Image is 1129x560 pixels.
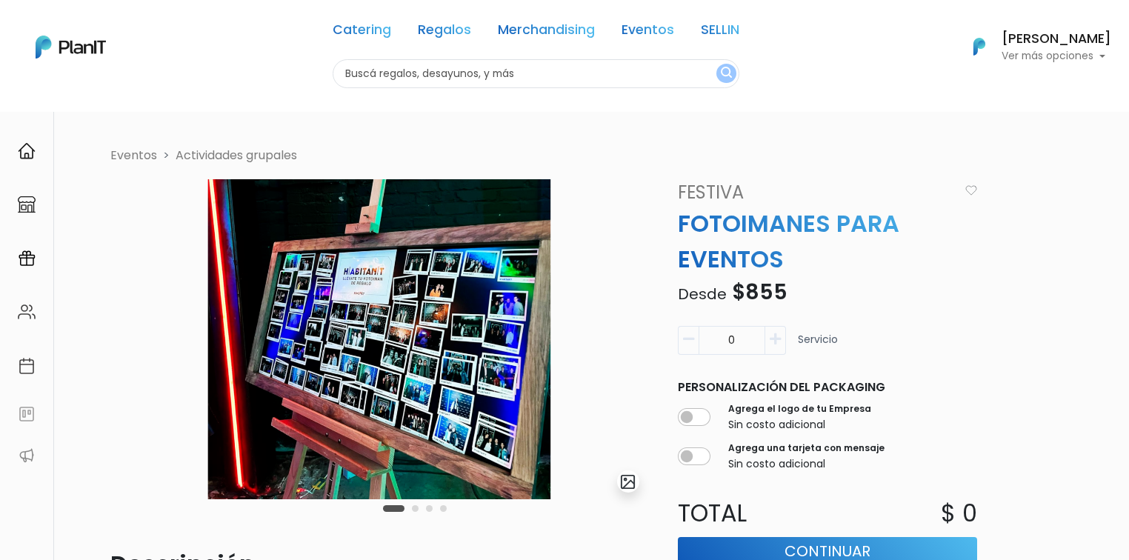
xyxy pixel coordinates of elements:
img: calendar-87d922413cdce8b2cf7b7f5f62616a5cf9e4887200fb71536465627b3292af00.svg [18,357,36,375]
span: $855 [732,278,787,307]
a: SELLIN [701,24,739,41]
img: gallery-light [619,473,636,490]
span: Desde [678,284,727,304]
a: Actividades grupales [176,147,297,164]
img: search_button-432b6d5273f82d61273b3651a40e1bd1b912527efae98b1b7a1b2c0702e16a8d.svg [721,67,732,81]
img: heart_icon [965,185,977,196]
button: Carousel Page 2 [412,505,419,512]
img: PlanIt Logo [36,36,106,59]
input: Buscá regalos, desayunos, y más [333,59,739,88]
button: Carousel Page 4 [440,505,447,512]
a: Regalos [418,24,471,41]
img: 2000___2000-Photoroom_-_2025-04-11T160752.609.png [110,179,648,499]
label: Agrega el logo de tu Empresa [728,402,871,416]
a: FESTIVA [669,179,960,206]
img: partners-52edf745621dab592f3b2c58e3bca9d71375a7ef29c3b500c9f145b62cc070d4.svg [18,447,36,464]
img: PlanIt Logo [963,30,996,63]
img: home-e721727adea9d79c4d83392d1f703f7f8bce08238fde08b1acbfd93340b81755.svg [18,142,36,160]
h6: [PERSON_NAME] [1002,33,1111,46]
a: Catering [333,24,391,41]
button: Carousel Page 1 (Current Slide) [383,505,404,512]
div: Carousel Pagination [379,499,450,517]
p: $ 0 [941,496,977,531]
p: Ver más opciones [1002,51,1111,61]
p: Total [669,496,827,531]
img: people-662611757002400ad9ed0e3c099ab2801c6687ba6c219adb57efc949bc21e19d.svg [18,303,36,321]
a: Eventos [622,24,674,41]
p: Sin costo adicional [728,456,885,472]
label: Agrega una tarjeta con mensaje [728,441,885,455]
button: Carousel Page 3 [426,505,433,512]
nav: breadcrumb [101,147,1053,167]
p: Personalización del packaging [678,379,977,396]
img: marketplace-4ceaa7011d94191e9ded77b95e3339b90024bf715f7c57f8cf31f2d8c509eaba.svg [18,196,36,213]
p: Servicio [798,332,838,361]
p: Sin costo adicional [728,417,871,433]
a: Merchandising [498,24,595,41]
li: Eventos [110,147,157,164]
button: PlanIt Logo [PERSON_NAME] Ver más opciones [954,27,1111,66]
img: campaigns-02234683943229c281be62815700db0a1741e53638e28bf9629b52c665b00959.svg [18,250,36,267]
img: feedback-78b5a0c8f98aac82b08bfc38622c3050aee476f2c9584af64705fc4e61158814.svg [18,405,36,423]
p: FOTOIMANES PARA EVENTOS [669,206,986,277]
